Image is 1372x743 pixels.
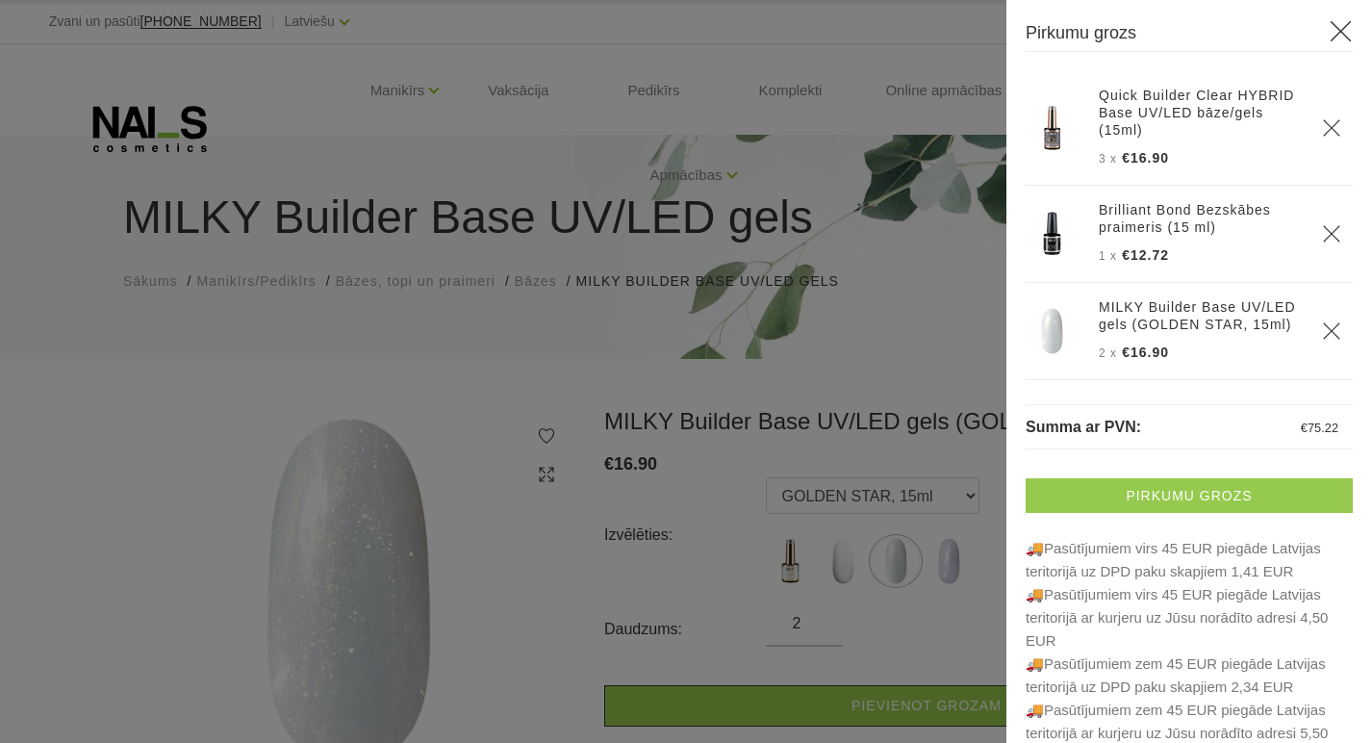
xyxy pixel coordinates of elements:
a: MILKY Builder Base UV/LED gels (GOLDEN STAR, 15ml) [1099,298,1299,333]
a: Delete [1322,224,1341,243]
h3: Pirkumu grozs [1026,19,1353,52]
span: 75.22 [1308,421,1338,435]
span: Summa ar PVN: [1026,419,1141,435]
span: 3 x [1099,152,1117,166]
a: Delete [1322,118,1341,138]
span: 1 x [1099,249,1117,263]
span: € [1301,421,1308,435]
a: Brilliant Bond Bezskābes praimeris (15 ml) [1099,201,1299,236]
a: Delete [1322,321,1341,341]
span: €16.90 [1122,345,1169,360]
span: €12.72 [1122,247,1169,263]
a: Pirkumu grozs [1026,478,1353,513]
span: €16.90 [1122,150,1169,166]
span: 2 x [1099,346,1117,360]
a: Quick Builder Clear HYBRID Base UV/LED bāze/gels (15ml) [1099,87,1299,139]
